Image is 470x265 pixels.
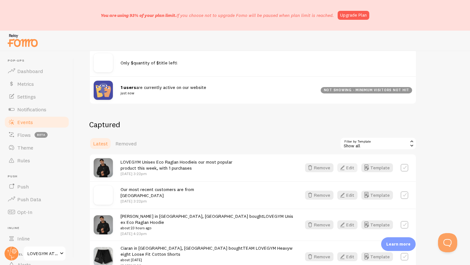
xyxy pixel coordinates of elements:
span: Ciaran in [GEOGRAPHIC_DATA], [GEOGRAPHIC_DATA] bought [121,245,294,263]
small: just now [121,90,313,96]
a: Push [4,180,70,193]
button: Template [361,252,393,261]
span: Push Data [17,196,41,202]
div: not showing - minimum visitors not hit [321,87,412,93]
button: Template [361,220,393,229]
span: Notifications [17,106,46,113]
a: Edit [337,163,361,172]
a: Metrics [4,77,70,90]
span: Push [8,174,70,179]
span: Inline [17,235,30,242]
button: Remove [305,163,333,172]
p: [DATE] 3:22pm [121,198,194,204]
a: Edit [337,252,361,261]
button: Template [361,191,393,200]
img: unisex-eco-raglan-hoodie-black-front-3-682c9dd9466ae_small.jpg [94,158,113,177]
img: pageviews.png [94,81,113,100]
span: Rules [17,157,30,164]
button: Edit [337,163,357,172]
a: LOVEGYM Unisex Eco Raglan Hoodie [121,159,194,165]
button: Template [361,163,393,172]
img: no_image.svg [94,186,113,205]
button: Remove [305,220,333,229]
a: Events [4,116,70,129]
a: Push Data [4,193,70,206]
span: are currently active on our website [121,85,313,96]
a: Opt-In [4,206,70,218]
p: [DATE] 3:22pm [121,171,232,176]
div: Show all [340,137,417,150]
span: LOVEGYM ATHLEISURE [27,250,58,257]
span: Theme [17,144,33,151]
a: Flows beta [4,129,70,141]
h2: Captured [89,120,417,129]
span: You are using 93% of your plan limit. [101,12,176,18]
span: is our most popular product this week, with 1 purchases [121,159,232,171]
span: Opt-In [17,209,32,215]
span: Inline [8,226,70,230]
img: unisex-eco-raglan-hoodie-black-front-3-682c9dd9466ae_small.jpg [94,215,113,234]
span: Flows [17,132,31,138]
a: Settings [4,90,70,103]
div: Learn more [381,237,416,251]
a: Theme [4,141,70,154]
button: Edit [337,191,357,200]
a: Removed [112,137,140,150]
iframe: Help Scout Beacon - Open [438,233,457,252]
a: Dashboard [4,65,70,77]
a: Upgrade Plan [338,11,369,20]
span: beta [35,132,48,138]
button: Edit [337,252,357,261]
img: no_image.svg [94,53,113,72]
a: Inline [4,232,70,245]
span: Events [17,119,33,125]
span: Dashboard [17,68,43,74]
span: Latest [93,140,108,147]
span: Push [17,183,29,190]
span: [PERSON_NAME] in [GEOGRAPHIC_DATA], [GEOGRAPHIC_DATA] bought [121,213,294,231]
p: Learn more [386,241,411,247]
small: about 23 hours ago [121,225,294,231]
a: LOVEGYM Unisex Eco Raglan Hoodie [121,213,293,225]
button: Remove [305,191,333,200]
small: about [DATE] [121,257,294,263]
span: Only $quantity of $title left! [121,60,177,66]
span: Removed [115,140,137,147]
span: Settings [17,93,36,100]
button: Remove [305,252,333,261]
a: Latest [89,137,112,150]
span: Our most recent customers are from [GEOGRAPHIC_DATA] [121,187,194,198]
a: LOVEGYM ATHLEISURE [23,246,66,261]
button: Edit [337,220,357,229]
img: fomo-relay-logo-orange.svg [7,32,39,48]
a: Edit [337,191,361,200]
a: Notifications [4,103,70,116]
a: TEAM LOVEGYM Heavyweight Loose Fit Cotton Shorts [121,245,293,257]
a: Edit [337,220,361,229]
span: Metrics [17,81,34,87]
p: [DATE] 4:23pm [121,231,294,236]
span: Pop-ups [8,59,70,63]
p: If you choose not to upgrade Fomo will be paused when plan limit is reached. [101,12,334,18]
a: Rules [4,154,70,167]
strong: 1 users [121,85,136,90]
